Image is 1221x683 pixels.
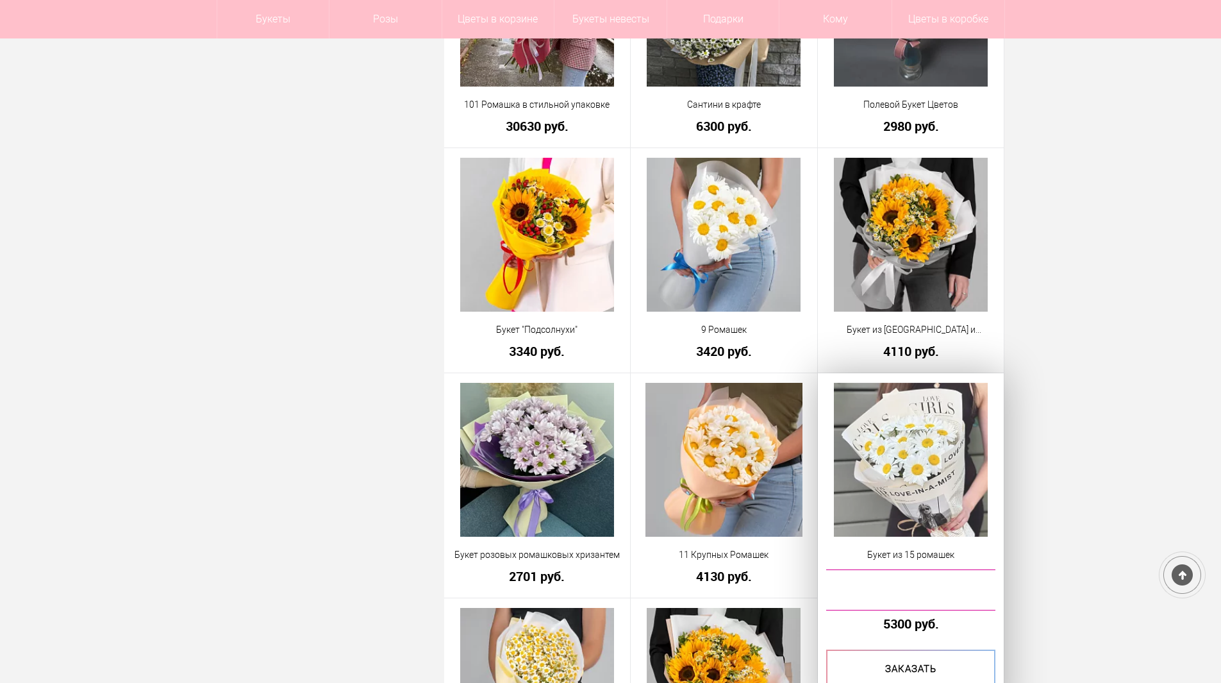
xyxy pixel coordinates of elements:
img: 11 Крупных Ромашек [645,383,802,537]
a: Букет из 15 ромашек [826,548,996,562]
img: 9 Ромашек [647,158,801,312]
a: 5300 руб. [826,617,996,630]
a: 2980 руб. [826,119,996,133]
a: Сантини в крафте [639,98,809,112]
a: Полевой Букет Цветов [826,98,996,112]
a: 2701 руб. [453,569,622,583]
img: Букет из Ромашек и Подсолнухов [834,158,988,312]
img: Букет из 15 ромашек [834,383,988,537]
a: 101 Ромашка в стильной упаковке [453,98,622,112]
a: Букет розовых ромашковых хризантем [453,548,622,562]
a: Букет "Подсолнухи" [453,323,622,337]
a: 3420 руб. [639,344,809,358]
a: 30630 руб. [453,119,622,133]
a: 6300 руб. [639,119,809,133]
a: 4110 руб. [826,344,996,358]
a: 9 Ромашек [639,323,809,337]
img: Букет "Подсолнухи" [460,158,614,312]
img: Букет розовых ромашковых хризантем [460,383,614,537]
a: 4130 руб. [639,569,809,583]
a: 3340 руб. [453,344,622,358]
a: Букет из [GEOGRAPHIC_DATA] и Подсолнухов [826,323,996,337]
a: 11 Крупных Ромашек [639,548,809,562]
